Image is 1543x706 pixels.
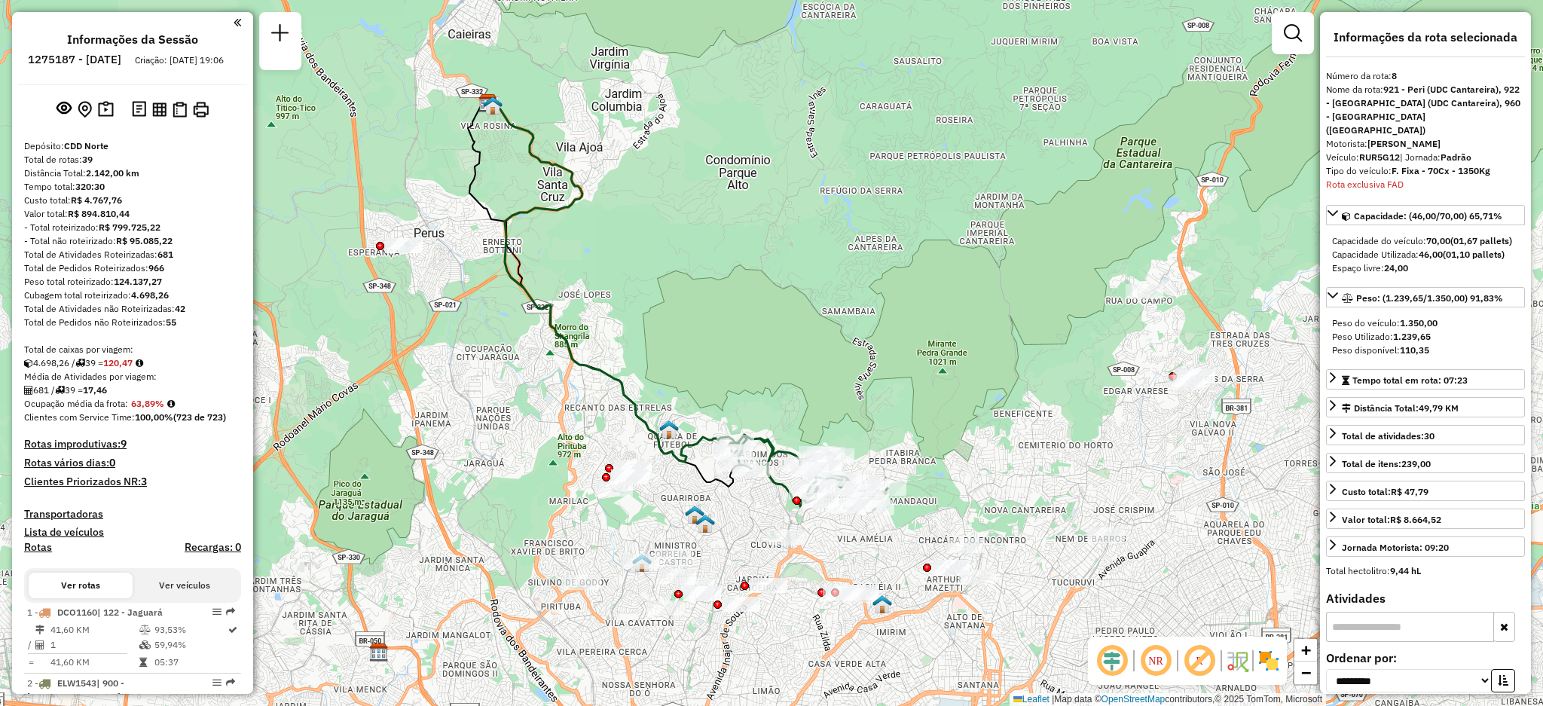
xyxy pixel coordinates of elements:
[1390,565,1421,576] strong: 9,44 hL
[50,655,139,670] td: 41,60 KM
[71,194,122,206] strong: R$ 4.767,76
[24,275,241,289] div: Peso total roteirizado:
[1342,457,1431,471] div: Total de itens:
[24,302,241,316] div: Total de Atividades não Roteirizadas:
[24,386,33,395] i: Total de Atividades
[166,316,176,328] strong: 55
[212,607,222,616] em: Opções
[149,99,170,119] button: Visualizar relatório de Roteirização
[1326,369,1525,390] a: Tempo total em rota: 07:23
[1225,649,1249,673] img: Fluxo de ruas
[135,411,173,423] strong: 100,00%
[175,303,185,314] strong: 42
[1342,485,1428,499] div: Custo total:
[1393,331,1431,342] strong: 1.239,65
[24,139,241,153] div: Depósito:
[1332,330,1519,344] div: Peso Utilizado:
[1138,643,1174,679] span: Ocultar NR
[1326,536,1525,557] a: Jornada Motorista: 09:20
[24,457,241,469] h4: Rotas vários dias:
[1326,30,1525,44] h4: Informações da rota selecionada
[932,560,970,575] div: Atividade não roteirizada - BOA VIDA
[24,541,52,554] h4: Rotas
[1332,234,1519,248] div: Capacidade do veículo:
[133,573,237,598] button: Ver veículos
[24,343,241,356] div: Total de caixas por viagem:
[632,553,652,573] img: UDC Sítio Morro Grande
[1010,693,1326,706] div: Map data © contributors,© 2025 TomTom, Microsoft
[53,97,75,121] button: Exibir sessão original
[64,140,108,151] strong: CDD Norte
[1491,669,1515,692] button: Ordem crescente
[212,678,222,687] em: Opções
[655,551,693,566] div: Atividade não roteirizada - GISELIA DOS SANTOS
[27,655,35,670] td: =
[24,356,241,370] div: 4.698,26 / 39 =
[1359,151,1400,163] strong: RUR5G12
[958,570,996,585] div: Atividade não roteirizada - MARIA SOEGILA E SILV
[1352,374,1468,386] span: Tempo total em rota: 07:23
[1326,83,1525,137] div: Nome da rota:
[24,411,135,423] span: Clientes com Service Time:
[139,658,147,667] i: Tempo total em rota
[154,622,227,637] td: 93,53%
[1326,481,1525,501] a: Custo total:R$ 47,79
[369,643,389,662] img: CDD São Paulo
[1326,509,1525,529] a: Valor total:R$ 8.664,52
[1419,249,1443,260] strong: 46,00
[1181,643,1218,679] span: Exibir rótulo
[24,221,241,234] div: - Total roteirizado:
[29,573,133,598] button: Ver rotas
[68,208,130,219] strong: R$ 894.810,44
[1391,486,1428,497] strong: R$ 47,79
[157,249,173,260] strong: 681
[695,514,715,533] img: PA DC
[1332,248,1519,261] div: Capacidade Utilizada:
[83,384,107,396] strong: 17,46
[139,625,151,634] i: % de utilização do peso
[154,655,227,670] td: 05:37
[611,469,649,484] div: Atividade não roteirizada - LUCIANO JOSE DA SILV
[27,607,163,618] span: 1 -
[658,569,696,584] div: Atividade não roteirizada - HELOISA FREITAS RIOS
[24,359,33,368] i: Cubagem total roteirizado
[1101,694,1166,704] a: OpenStreetMap
[1450,235,1512,246] strong: (01,67 pallets)
[823,586,860,601] div: Atividade não roteirizada - CLAUDIO ANTONIO DOS
[1332,344,1519,357] div: Peso disponível:
[1173,372,1211,387] div: Atividade não roteirizada - ALEFE SOUZA FERREIRA
[27,637,35,653] td: /
[86,167,139,179] strong: 2.142,00 km
[35,640,44,649] i: Total de Atividades
[24,261,241,275] div: Total de Pedidos Roteirizados:
[57,607,97,618] span: DCO1160
[234,14,241,31] a: Clique aqui para minimizar o painel
[1441,151,1471,163] strong: Padrão
[75,359,85,368] i: Total de rotas
[1400,317,1438,329] strong: 1.350,00
[24,194,241,207] div: Custo total:
[226,607,235,616] em: Rota exportada
[1419,402,1459,414] span: 49,79 KM
[1087,527,1125,542] div: Atividade não roteirizada - ZENATA COMERCIO LTDA
[1400,151,1471,163] span: | Jornada:
[1326,287,1525,307] a: Peso: (1.239,65/1.350,00) 91,83%
[1356,292,1503,304] span: Peso: (1.239,65/1.350,00) 91,83%
[685,505,704,524] img: UDC Cantareira
[842,588,879,603] div: Atividade não roteirizada - PANIFICADORA SAO LUC
[1332,317,1438,329] span: Peso do veículo:
[1301,663,1311,682] span: −
[1390,514,1441,525] strong: R$ 8.664,52
[659,420,679,439] img: 614 UDC WCL Jd Damasceno
[24,248,241,261] div: Total de Atividades Roteirizadas:
[1257,649,1281,673] img: Exibir/Ocultar setores
[131,398,164,409] strong: 63,89%
[1401,458,1431,469] strong: 239,00
[129,53,230,67] div: Criação: [DATE] 19:06
[55,386,65,395] i: Total de rotas
[1354,210,1502,222] span: Capacidade: (46,00/70,00) 65,71%
[723,597,760,612] div: Atividade não roteirizada - ESQUINAO BAR
[50,637,139,653] td: 1
[24,508,241,521] h4: Transportadoras
[1178,368,1215,384] div: Atividade não roteirizada - VILTON DE JESUS DOUR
